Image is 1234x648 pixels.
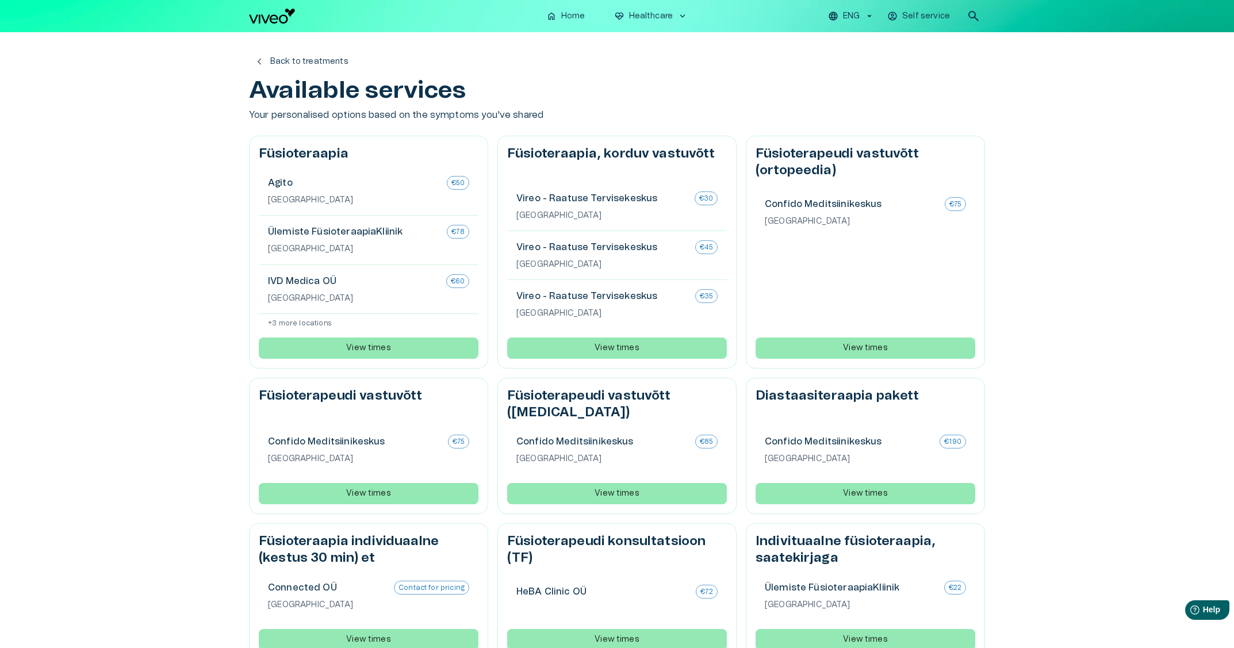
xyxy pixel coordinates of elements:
span: €50 [447,178,469,188]
span: keyboard_arrow_down [677,11,688,21]
p: Healthcare [629,10,673,22]
p: IVD Medica OÜ [268,274,439,288]
span: €75 [449,436,469,447]
button: View times [507,338,727,359]
button: chevron_leftBack to treatments [249,51,355,72]
span: €78 [447,227,469,237]
span: €60 [447,276,469,286]
button: homeHome [542,8,591,25]
span: €45 [696,242,717,252]
span: €75 [945,199,965,209]
button: open search modal [962,5,985,28]
button: View times [756,483,975,504]
h5: Füsioterapeudi vastuvõtt (ortopeedia) [756,145,975,183]
span: €22 [945,582,965,593]
span: €72 [696,586,717,597]
p: Vireo - Raatuse Tervisekeskus [516,289,688,303]
p: View times [595,488,639,500]
p: [GEOGRAPHIC_DATA] [268,293,469,304]
p: Confido Meditsiinikeskus [765,435,933,448]
h5: Füsioterapeudi vastuvõtt [259,388,423,421]
p: Ülemiste FüsioteraapiaKliinik [268,225,440,239]
p: ENG [843,10,860,22]
span: chevron_left [253,55,266,68]
p: Home [561,10,585,22]
h1: Available services [249,77,985,103]
button: View times [259,483,478,504]
h5: Füsioteraapia, korduv vastuvõtt [507,145,715,177]
p: Vireo - Raatuse Tervisekeskus [516,240,688,254]
p: View times [346,634,391,646]
h5: Füsioterapeudi vastuvõtt ([MEDICAL_DATA]) [507,388,727,421]
span: €30 [695,193,717,204]
button: ecg_heartHealthcarekeyboard_arrow_down [610,8,693,25]
h5: Indivituaalne füsioteraapia, saatekirjaga [756,533,975,567]
span: search [967,9,980,23]
p: Confido Meditsiinikeskus [268,435,441,448]
p: + 3 more locations [268,319,478,328]
a: Navigate to homepage [249,9,537,24]
p: Vireo - Raatuse Tervisekeskus [516,191,688,205]
h5: Diastaasiteraapia pakett [756,388,919,421]
p: Back to treatments [270,56,348,68]
h5: Füsioteraapia [259,145,348,162]
span: €190 [940,436,965,447]
button: Self service [886,8,953,25]
p: [GEOGRAPHIC_DATA] [516,210,718,221]
p: HeBA Clinic OÜ [516,585,689,599]
p: [GEOGRAPHIC_DATA] [268,599,469,611]
p: [GEOGRAPHIC_DATA] [516,453,718,465]
p: [GEOGRAPHIC_DATA] [516,259,718,270]
button: View times [259,338,478,359]
p: View times [346,342,391,354]
p: View times [843,488,888,500]
p: [GEOGRAPHIC_DATA] [268,243,469,255]
p: Confido Meditsiinikeskus [765,197,938,211]
span: home [546,11,557,21]
button: ENG [826,8,876,25]
img: Viveo logo [249,9,295,24]
h5: Füsioteraapia individuaalne (kestus 30 min) et [259,533,478,567]
p: [GEOGRAPHIC_DATA] [765,453,966,465]
iframe: Help widget launcher [1144,596,1234,628]
p: [GEOGRAPHIC_DATA] [765,599,966,611]
p: [GEOGRAPHIC_DATA] [268,194,469,206]
p: Self service [902,10,950,22]
p: View times [346,488,391,500]
p: Ülemiste FüsioteraapiaKliinik [765,581,937,595]
span: Contact for pricing [394,582,469,593]
p: [GEOGRAPHIC_DATA] [268,453,469,465]
p: [GEOGRAPHIC_DATA] [516,308,718,319]
p: Agito [268,176,440,190]
p: View times [595,634,639,646]
span: €85 [696,436,717,447]
span: €35 [696,291,717,301]
p: View times [843,634,888,646]
p: Your personalised options based on the symptoms you've shared [249,108,985,122]
p: Confido Meditsiinikeskus [516,435,688,448]
p: [GEOGRAPHIC_DATA] [765,216,966,227]
button: View times [507,483,727,504]
p: Connected OÜ [268,581,387,595]
p: View times [843,342,888,354]
h5: Füsioterapeudi konsultatsioon (TF) [507,533,727,571]
button: View times [756,338,975,359]
span: ecg_heart [614,11,624,21]
p: View times [595,342,639,354]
